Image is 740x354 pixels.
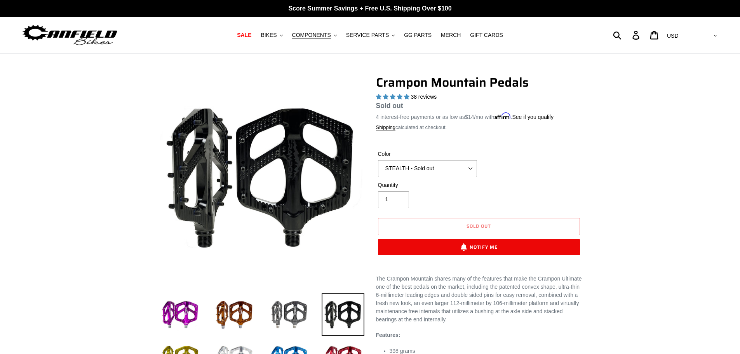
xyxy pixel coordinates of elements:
span: BIKES [261,32,277,38]
span: SALE [237,32,251,38]
span: Sold out [467,222,491,230]
button: Notify Me [378,239,580,255]
a: MERCH [437,30,465,40]
button: Sold out [378,218,580,235]
span: Affirm [494,113,511,119]
img: Load image into Gallery viewer, grey [267,293,310,336]
span: $14 [465,114,474,120]
strong: Features: [376,332,400,338]
span: SERVICE PARTS [346,32,389,38]
a: GG PARTS [400,30,435,40]
img: Load image into Gallery viewer, stealth [322,293,364,336]
button: SERVICE PARTS [342,30,399,40]
div: calculated at checkout. [376,124,582,131]
p: 4 interest-free payments or as low as /mo with . [376,111,554,121]
img: Load image into Gallery viewer, purple [158,293,201,336]
a: GIFT CARDS [466,30,507,40]
a: SALE [233,30,255,40]
span: 38 reviews [411,94,437,100]
button: BIKES [257,30,286,40]
input: Search [617,26,637,44]
img: Load image into Gallery viewer, bronze [213,293,256,336]
span: Sold out [376,102,403,110]
label: Color [378,150,477,158]
h1: Crampon Mountain Pedals [376,75,582,90]
p: The Crampon Mountain shares many of the features that make the Crampon Ultimate one of the best p... [376,275,582,324]
span: COMPONENTS [292,32,331,38]
span: GIFT CARDS [470,32,503,38]
span: 4.97 stars [376,94,411,100]
a: See if you qualify - Learn more about Affirm Financing (opens in modal) [512,114,554,120]
a: Shipping [376,124,396,131]
img: Canfield Bikes [21,23,118,47]
label: Quantity [378,181,477,189]
span: GG PARTS [404,32,432,38]
span: MERCH [441,32,461,38]
button: COMPONENTS [288,30,341,40]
